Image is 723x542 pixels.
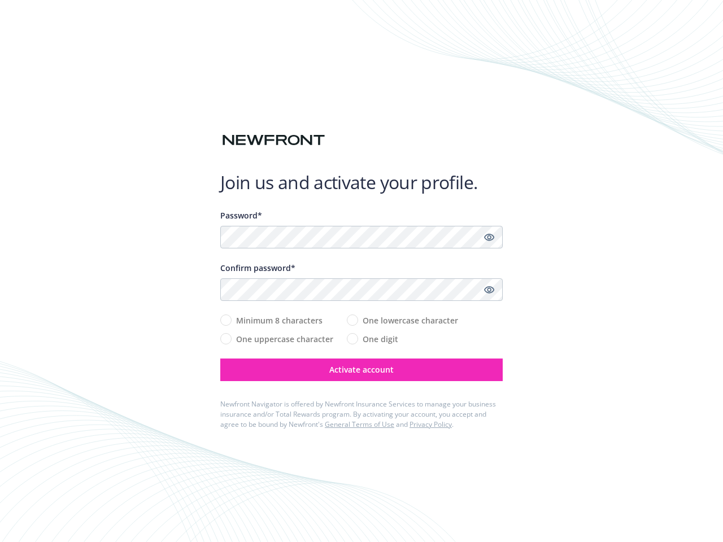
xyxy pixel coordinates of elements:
input: Confirm your unique password... [220,278,503,301]
a: Show password [482,283,496,296]
a: General Terms of Use [325,419,394,429]
span: Confirm password* [220,263,295,273]
span: One lowercase character [363,314,458,326]
img: Newfront logo [220,130,327,150]
span: Password* [220,210,262,221]
div: Newfront Navigator is offered by Newfront Insurance Services to manage your business insurance an... [220,399,503,430]
span: Minimum 8 characters [236,314,323,326]
a: Privacy Policy [410,419,452,429]
a: Show password [482,230,496,244]
span: Activate account [329,364,394,375]
button: Activate account [220,359,503,381]
h1: Join us and activate your profile. [220,171,503,194]
input: Enter a unique password... [220,226,503,248]
span: One uppercase character [236,333,333,345]
span: One digit [363,333,398,345]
